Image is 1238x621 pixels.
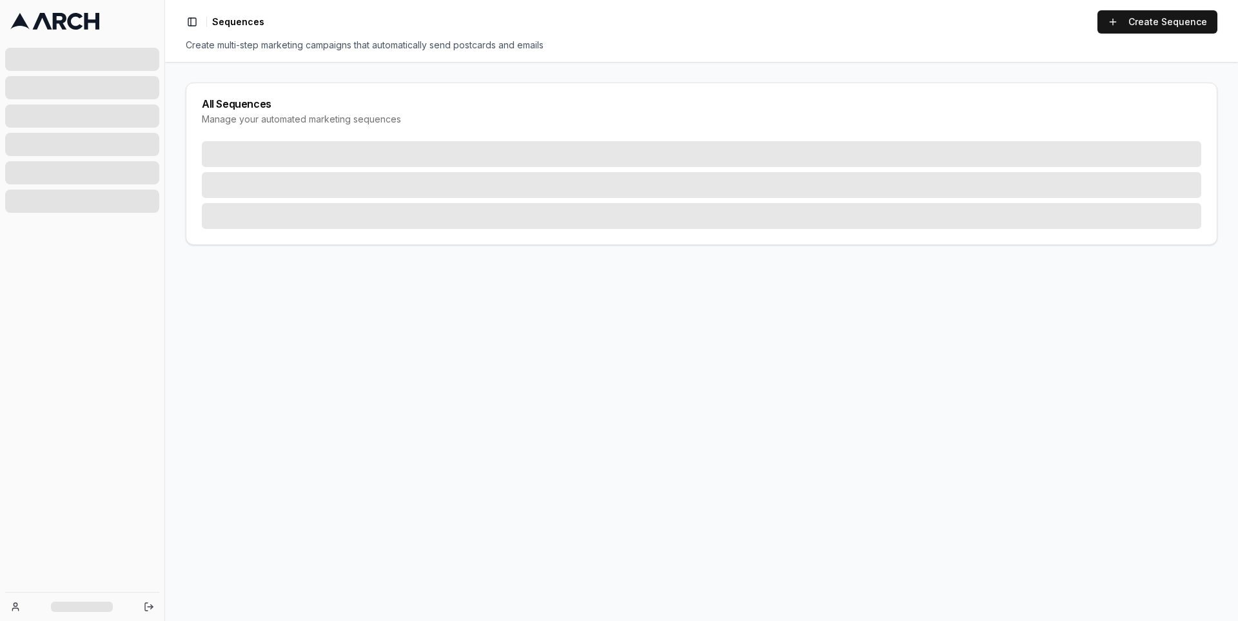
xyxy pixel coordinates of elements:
span: Sequences [212,15,264,28]
nav: breadcrumb [212,15,264,28]
div: All Sequences [202,99,1201,109]
button: Log out [140,598,158,616]
a: Create Sequence [1097,10,1217,34]
div: Create multi-step marketing campaigns that automatically send postcards and emails [186,39,1217,52]
div: Manage your automated marketing sequences [202,113,1201,126]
